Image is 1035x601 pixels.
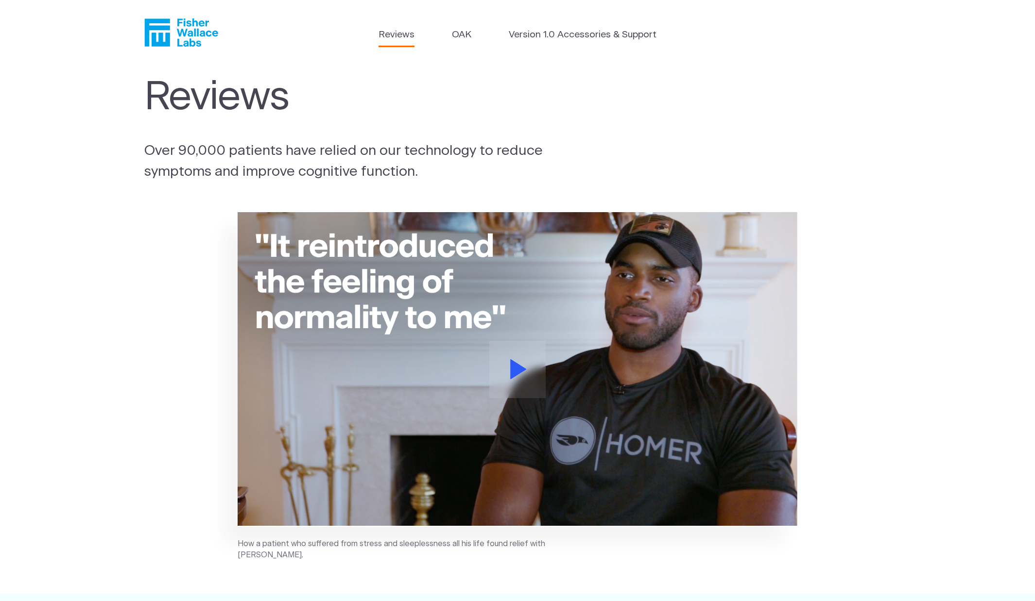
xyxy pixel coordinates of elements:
a: Version 1.0 Accessories & Support [509,28,656,42]
svg: Play [510,359,527,379]
a: OAK [452,28,471,42]
h1: Reviews [144,75,564,121]
figcaption: How a patient who suffered from stress and sleeplessness all his life found relief with [PERSON_N... [238,538,553,562]
p: Over 90,000 patients have relied on our technology to reduce symptoms and improve cognitive funct... [144,140,569,182]
a: Reviews [379,28,414,42]
a: Fisher Wallace [144,18,218,47]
